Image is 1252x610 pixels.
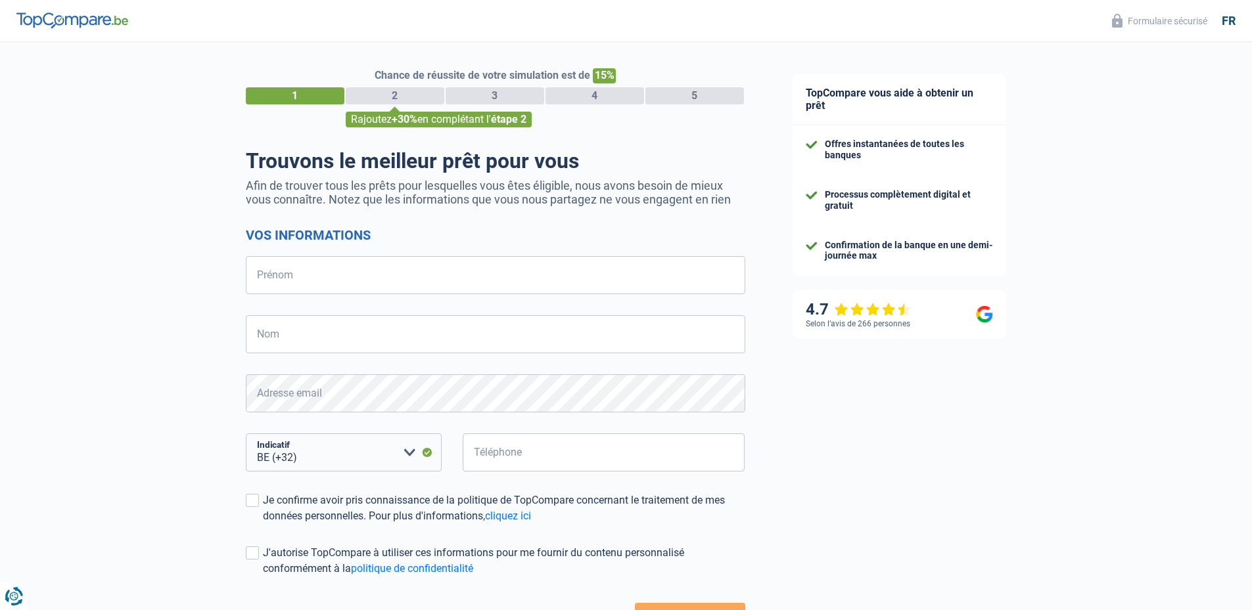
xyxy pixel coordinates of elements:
span: étape 2 [491,113,526,125]
div: fr [1222,14,1236,28]
div: 1 [246,87,344,104]
a: cliquez ici [485,510,531,522]
div: Selon l’avis de 266 personnes [806,319,910,328]
img: TopCompare Logo [16,12,128,28]
span: 15% [593,68,616,83]
span: Chance de réussite de votre simulation est de [375,69,590,81]
a: politique de confidentialité [351,562,473,575]
div: Processus complètement digital et gratuit [825,189,993,211]
div: J'autorise TopCompare à utiliser ces informations pour me fournir du contenu personnalisé conform... [263,545,745,577]
p: Afin de trouver tous les prêts pour lesquelles vous êtes éligible, nous avons besoin de mieux vou... [246,179,745,206]
input: 401020304 [463,433,745,471]
div: Rajoutez en complétant l' [346,112,532,127]
div: 3 [446,87,544,104]
div: Je confirme avoir pris connaissance de la politique de TopCompare concernant le traitement de mes... [263,492,745,524]
div: TopCompare vous aide à obtenir un prêt [793,74,1006,125]
div: 2 [346,87,444,104]
div: Offres instantanées de toutes les banques [825,139,993,161]
h2: Vos informations [246,227,745,243]
span: +30% [392,113,417,125]
div: 4 [545,87,644,104]
div: 4.7 [806,300,912,319]
div: 5 [645,87,744,104]
h1: Trouvons le meilleur prêt pour vous [246,148,745,173]
div: Confirmation de la banque en une demi-journée max [825,240,993,262]
button: Formulaire sécurisé [1104,10,1215,32]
